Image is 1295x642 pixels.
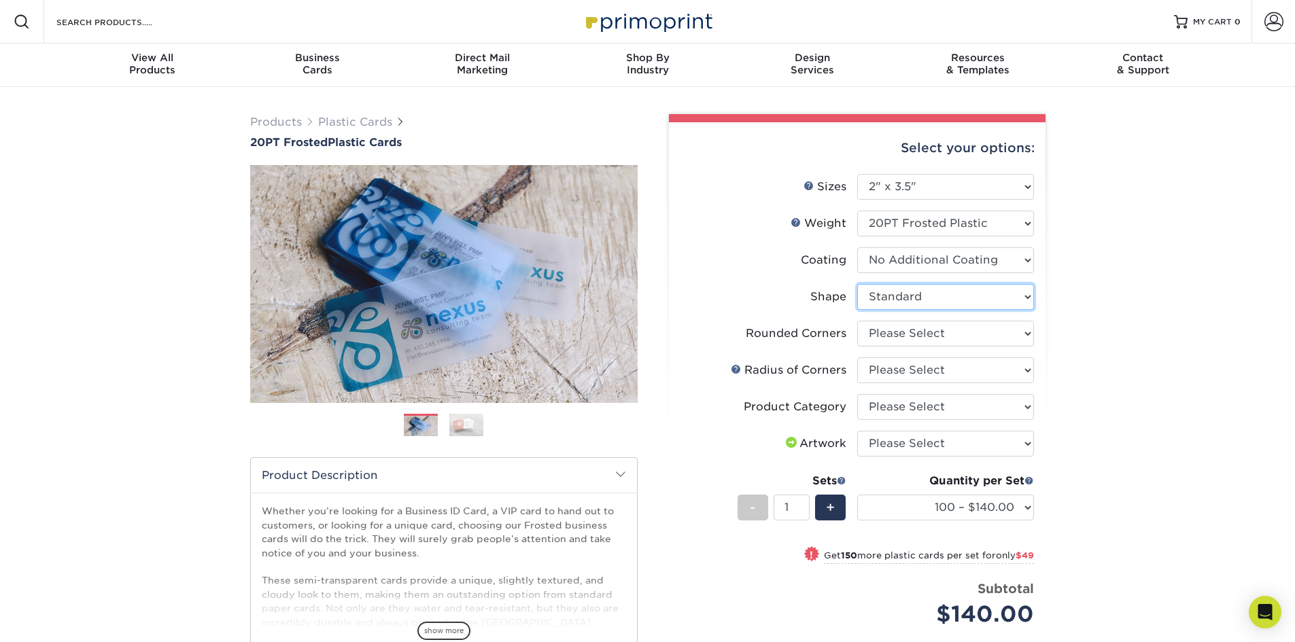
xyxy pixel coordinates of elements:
[895,52,1060,76] div: & Templates
[251,458,637,493] h2: Product Description
[996,550,1034,560] span: only
[250,136,638,149] h1: Plastic Cards
[731,362,846,378] div: Radius of Corners
[250,136,328,149] span: 20PT Frosted
[895,43,1060,87] a: Resources& Templates
[730,52,895,76] div: Services
[680,122,1035,174] div: Select your options:
[404,414,438,438] img: Plastic Cards 01
[841,550,857,560] strong: 150
[738,473,846,489] div: Sets
[235,43,400,87] a: BusinessCards
[744,399,846,415] div: Product Category
[70,43,235,87] a: View AllProducts
[250,115,302,128] a: Products
[1060,43,1226,87] a: Contact& Support
[978,581,1034,596] strong: Subtotal
[1060,52,1226,64] span: Contact
[895,52,1060,64] span: Resources
[746,325,846,342] div: Rounded Corners
[810,289,846,305] div: Shape
[400,43,565,87] a: Direct MailMarketing
[801,252,846,268] div: Coating
[857,473,1034,489] div: Quantity per Set
[70,52,235,64] span: View All
[400,52,565,64] span: Direct Mail
[730,43,895,87] a: DesignServices
[449,413,483,437] img: Plastic Cards 02
[783,435,846,452] div: Artwork
[1234,17,1241,26] span: 0
[250,150,638,418] img: 20PT Frosted 01
[318,115,392,128] a: Plastic Cards
[565,52,730,76] div: Industry
[824,550,1034,564] small: Get more plastic cards per set for
[750,497,756,518] span: -
[1249,596,1281,628] div: Open Intercom Messenger
[867,598,1034,630] div: $140.00
[235,52,400,76] div: Cards
[70,52,235,76] div: Products
[580,7,716,36] img: Primoprint
[791,215,846,232] div: Weight
[810,548,813,562] span: !
[250,136,638,149] a: 20PT FrostedPlastic Cards
[1060,52,1226,76] div: & Support
[1193,16,1232,28] span: MY CART
[730,52,895,64] span: Design
[565,52,730,64] span: Shop By
[235,52,400,64] span: Business
[804,179,846,195] div: Sizes
[826,497,835,518] span: +
[55,14,188,30] input: SEARCH PRODUCTS.....
[1016,550,1034,560] span: $49
[565,43,730,87] a: Shop ByIndustry
[400,52,565,76] div: Marketing
[417,622,470,640] span: show more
